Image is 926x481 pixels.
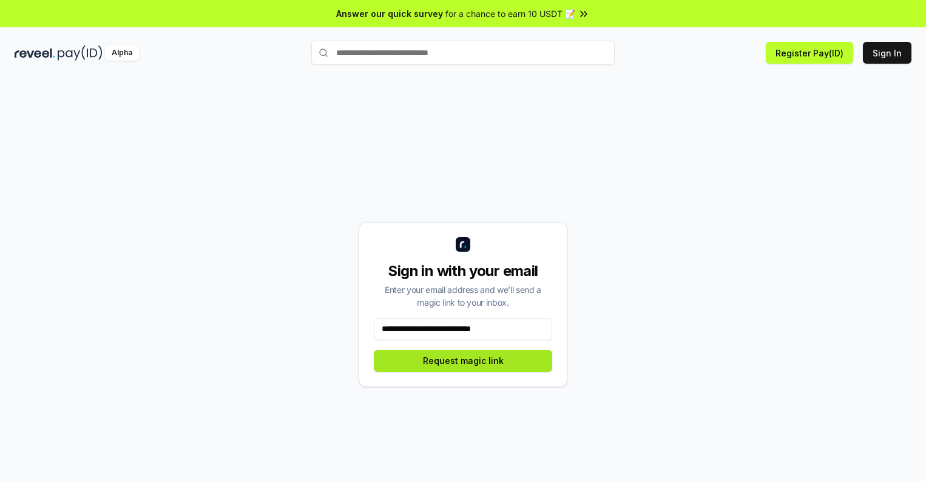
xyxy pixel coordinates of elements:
img: reveel_dark [15,45,55,61]
div: Sign in with your email [374,261,552,281]
span: for a chance to earn 10 USDT 📝 [445,7,575,20]
img: pay_id [58,45,103,61]
button: Sign In [863,42,911,64]
span: Answer our quick survey [336,7,443,20]
button: Request magic link [374,350,552,372]
img: logo_small [456,237,470,252]
button: Register Pay(ID) [766,42,853,64]
div: Alpha [105,45,139,61]
div: Enter your email address and we’ll send a magic link to your inbox. [374,283,552,309]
